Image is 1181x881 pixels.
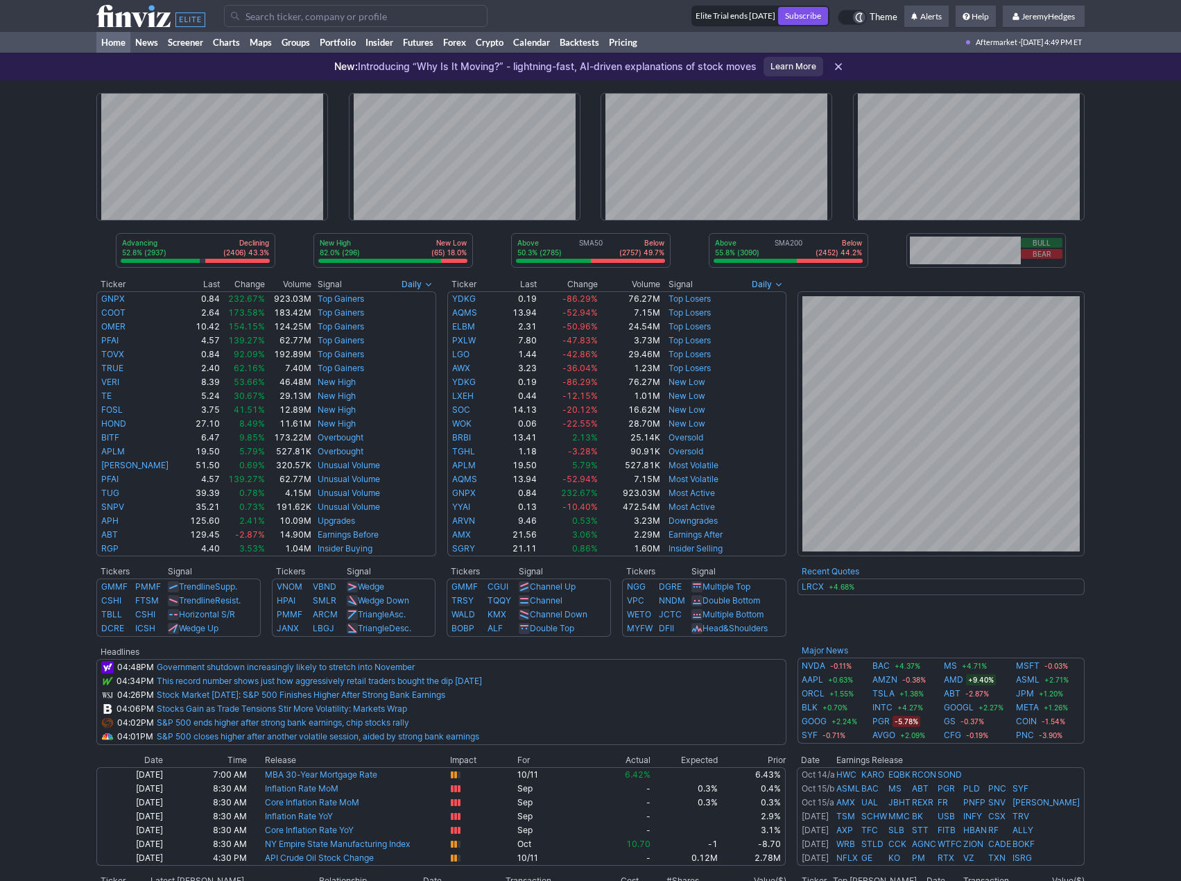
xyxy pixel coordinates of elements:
a: SOC [452,404,470,415]
p: Introducing “Why Is It Moving?” - lightning-fast, AI-driven explanations of stock moves [334,60,757,74]
a: Channel [530,595,562,606]
a: ABT [912,783,929,794]
a: ARCM [313,609,338,619]
td: 183.42M [266,306,312,320]
a: Government shutdown increasingly likely to stretch into November [157,662,415,672]
p: 50.3% (2785) [517,248,562,257]
a: Unusual Volume [318,474,380,484]
span: Daily [752,277,772,291]
a: BOKF [1012,839,1035,849]
a: FOSL [101,404,123,415]
a: CFG [944,728,961,742]
a: TQQY [488,595,511,606]
a: Futures [398,32,438,53]
a: Top Losers [669,335,711,345]
p: Advancing [122,238,166,248]
a: PGR [872,715,890,728]
a: KO [888,853,900,863]
a: Top Gainers [318,363,364,373]
a: CSX [988,811,1006,821]
a: VZ [963,853,974,863]
a: JPM [1016,687,1034,701]
a: TRUE [101,363,123,373]
a: UAL [861,797,878,807]
button: Signals interval [398,277,436,291]
a: Head&Shoulders [702,623,768,633]
a: Charts [208,32,245,53]
a: TXN [988,853,1006,863]
a: MMC [888,811,910,821]
a: ALLY [1012,825,1033,835]
span: [DATE] 4:49 PM ET [1021,32,1082,53]
a: Multiple Top [702,581,750,592]
a: PMMF [135,581,161,592]
a: VBND [313,581,336,592]
button: Signals interval [748,277,786,291]
a: BAC [861,783,879,794]
div: SMA200 [714,238,863,259]
a: PMMF [277,609,302,619]
th: Change [221,277,266,291]
a: JCTC [659,609,682,619]
a: Earnings After [669,529,723,540]
a: PXLW [452,335,476,345]
span: Theme [870,10,897,25]
a: AQMS [452,307,477,318]
a: AVGO [872,728,895,742]
a: AAPL [802,673,823,687]
span: 232.67% [228,293,265,304]
a: ALF [488,623,503,633]
a: ASML [1016,673,1040,687]
a: Stock Market [DATE]: S&P 500 Finishes Higher After Strong Bank Earnings [157,690,445,700]
a: LXEH [452,391,474,401]
a: Oversold [669,432,703,443]
a: JANX [277,623,299,633]
a: ZION [963,839,983,849]
a: [DATE] [802,825,829,835]
a: AMD [944,673,963,687]
a: CSHI [135,609,155,619]
a: HBAN [963,825,987,835]
a: META [1016,701,1039,715]
a: WOK [452,418,472,429]
a: New Low [669,391,705,401]
a: PFAI [101,335,119,345]
a: SLB [888,825,904,835]
a: TFC [861,825,878,835]
a: MYFW [627,623,653,633]
a: PFAI [101,474,119,484]
a: VPC [627,595,644,606]
a: GMMF [101,581,128,592]
a: Pricing [604,32,642,53]
a: AMZN [872,673,897,687]
span: JeremyHedges [1021,11,1075,22]
a: Calendar [508,32,555,53]
a: AQMS [452,474,477,484]
a: JeremyHedges [1003,6,1085,28]
a: HWC [836,769,856,780]
a: GE [861,853,872,863]
a: BAC [872,659,890,673]
a: Wedge [358,581,384,592]
button: Bull [1021,238,1062,248]
a: APLM [452,460,476,470]
a: BITF [101,432,119,443]
b: Major News [802,645,848,656]
a: HPAI [277,595,295,606]
a: New Low [669,377,705,387]
p: Below [619,238,664,248]
a: NNDM [659,595,685,606]
a: Oversold [669,446,703,456]
a: LRCX [802,580,824,594]
a: SMLR [313,595,336,606]
a: APH [101,515,119,526]
a: ISRG [1012,853,1032,863]
span: Trendline [179,595,215,606]
a: [DATE] [802,811,829,821]
a: VERI [101,377,119,387]
a: PLD [963,783,980,794]
a: CGUI [488,581,508,592]
a: [DATE] [802,839,829,849]
a: Overbought [318,432,363,443]
th: Ticker [447,277,497,291]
